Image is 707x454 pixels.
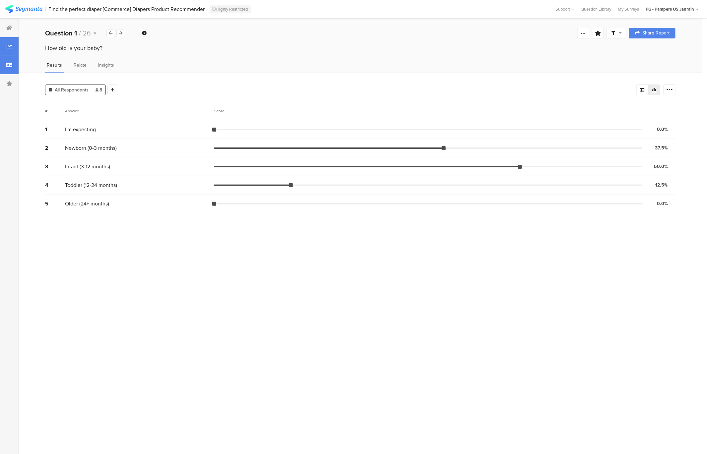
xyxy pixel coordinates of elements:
[655,144,668,151] div: 37.5%
[49,6,205,12] div: Find the perfect diaper [Commerce] Diapers Product Recommender
[577,6,614,12] a: Question Library
[45,163,65,170] div: 3
[655,182,668,189] div: 12.5%
[45,126,65,133] div: 1
[214,108,228,114] div: Score
[65,200,109,207] span: Older (24+ months)
[65,163,110,170] span: Infant (3-12 months)
[210,5,251,13] div: Highly Restricted
[47,62,62,69] span: Results
[96,86,102,93] span: 8
[45,200,65,207] div: 5
[83,28,91,38] span: 26
[74,62,87,69] span: Relate
[79,28,81,38] span: /
[45,181,65,189] div: 4
[555,4,574,14] div: Support
[65,144,117,152] span: Newborn (0-3 months)
[65,181,117,189] span: Toddler (12-24 months)
[65,108,79,114] div: Answer
[55,86,89,93] span: All Respondents
[657,126,668,133] div: 0.0%
[45,5,46,13] div: |
[65,126,96,133] span: I'm expecting
[614,6,642,12] a: My Surveys
[657,200,668,207] div: 0.0%
[45,44,675,52] div: How old is your baby?
[45,28,77,38] b: Question 1
[98,62,114,69] span: Insights
[654,163,668,170] div: 50.0%
[45,108,65,114] div: #
[646,6,694,12] div: PG - Pampers US Janrain
[5,5,42,13] img: segmanta logo
[642,31,670,35] span: Share Report
[45,144,65,152] div: 2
